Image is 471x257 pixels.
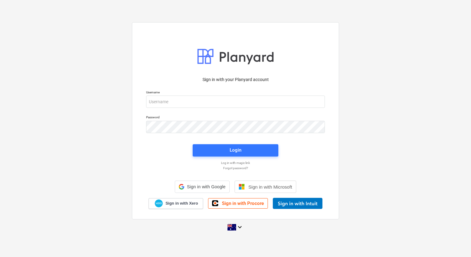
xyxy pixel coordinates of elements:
[146,76,325,83] p: Sign in with your Planyard account
[143,166,328,170] a: Forgot password?
[155,199,163,208] img: Xero logo
[236,223,244,231] i: keyboard_arrow_down
[239,184,245,190] img: Microsoft logo
[146,90,325,96] p: Username
[230,146,241,154] div: Login
[248,184,292,190] span: Sign in with Microsoft
[146,115,325,120] p: Password
[166,201,198,206] span: Sign in with Xero
[146,96,325,108] input: Username
[143,161,328,165] a: Log in with magic link
[222,201,264,206] span: Sign in with Procore
[187,184,225,189] span: Sign in with Google
[149,198,203,209] a: Sign in with Xero
[175,181,229,193] div: Sign in with Google
[208,198,268,209] a: Sign in with Procore
[193,144,278,157] button: Login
